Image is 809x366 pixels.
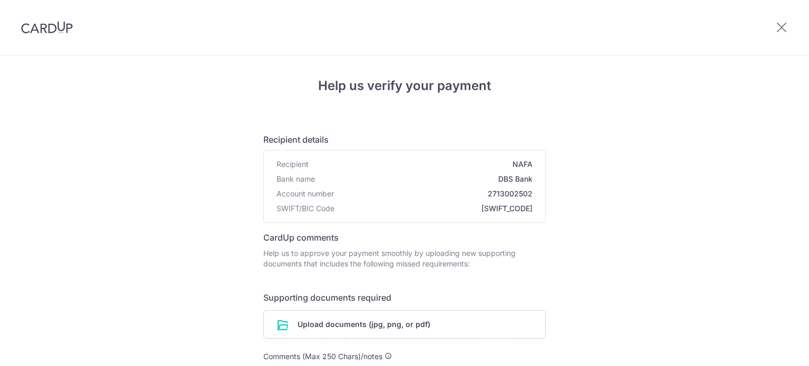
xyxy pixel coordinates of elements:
p: Help us to approve your payment smoothly by uploading new supporting documents that includes the ... [263,248,546,269]
div: Upload documents (jpg, png, or pdf) [263,310,546,339]
span: Comments (Max 250 Chars)/notes [263,352,382,361]
span: [SWIFT_CODE] [339,203,532,214]
span: DBS Bank [319,174,532,184]
span: SWIFT/BIC Code [277,203,334,214]
span: Account number [277,189,334,199]
img: CardUp [21,21,73,34]
span: Bank name [277,174,315,184]
h6: CardUp comments [263,231,546,244]
h4: Help us verify your payment [263,76,546,95]
span: Recipient [277,159,309,170]
span: 2713002502 [338,189,532,199]
h6: Recipient details [263,133,546,146]
span: NAFA [313,159,532,170]
h6: Supporting documents required [263,291,546,304]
